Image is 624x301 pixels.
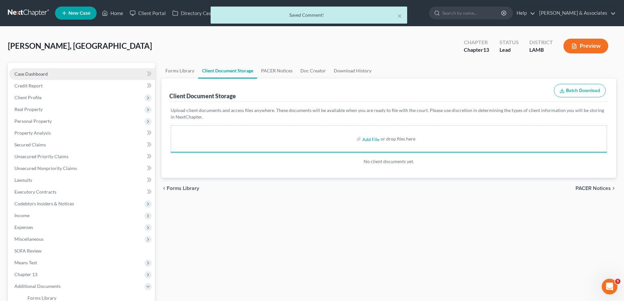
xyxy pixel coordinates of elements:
span: Lawsuits [14,177,32,183]
i: chevron_left [161,186,167,191]
i: chevron_right [611,186,616,191]
a: Property Analysis [9,127,155,139]
span: Personal Property [14,118,52,124]
a: Case Dashboard [9,68,155,80]
span: Expenses [14,224,33,230]
span: SOFA Review [14,248,42,254]
span: Income [14,213,29,218]
a: Forms Library [161,63,198,79]
span: Chapter 13 [14,272,37,277]
a: Secured Claims [9,139,155,151]
button: × [397,12,402,20]
div: Chapter [464,46,489,54]
span: 13 [483,47,489,53]
a: Unsecured Priority Claims [9,151,155,162]
div: Chapter [464,39,489,46]
span: Unsecured Priority Claims [14,154,68,159]
p: No client documents yet. [171,158,607,165]
span: Forms Library [28,295,56,301]
div: LAMB [529,46,553,54]
div: Client Document Storage [169,92,236,100]
span: Property Analysis [14,130,51,136]
div: or drop files here [381,136,415,142]
div: District [529,39,553,46]
p: Upload client documents and access files anywhere. These documents will be available when you are... [171,107,607,120]
iframe: Intercom live chat [602,279,617,294]
span: PACER Notices [576,186,611,191]
span: Miscellaneous [14,236,44,242]
a: Doc Creator [296,63,330,79]
div: Saved Comment! [216,12,402,18]
button: Preview [563,39,608,53]
button: Batch Download [554,84,606,98]
a: Executory Contracts [9,186,155,198]
span: [PERSON_NAME], [GEOGRAPHIC_DATA] [8,41,152,50]
span: Forms Library [167,186,199,191]
a: Client Document Storage [198,63,257,79]
div: Status [500,39,519,46]
span: Codebtors Insiders & Notices [14,201,74,206]
a: Download History [330,63,375,79]
span: Client Profile [14,95,42,100]
span: Unsecured Nonpriority Claims [14,165,77,171]
span: Real Property [14,106,43,112]
a: PACER Notices [257,63,296,79]
span: Additional Documents [14,283,61,289]
span: Secured Claims [14,142,46,147]
span: 5 [615,279,620,284]
a: Unsecured Nonpriority Claims [9,162,155,174]
button: chevron_left Forms Library [161,186,199,191]
a: Credit Report [9,80,155,92]
span: Means Test [14,260,37,265]
span: Credit Report [14,83,43,88]
button: PACER Notices chevron_right [576,186,616,191]
span: Case Dashboard [14,71,48,77]
span: Executory Contracts [14,189,56,195]
div: Lead [500,46,519,54]
span: Batch Download [566,88,600,93]
a: SOFA Review [9,245,155,257]
a: Lawsuits [9,174,155,186]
